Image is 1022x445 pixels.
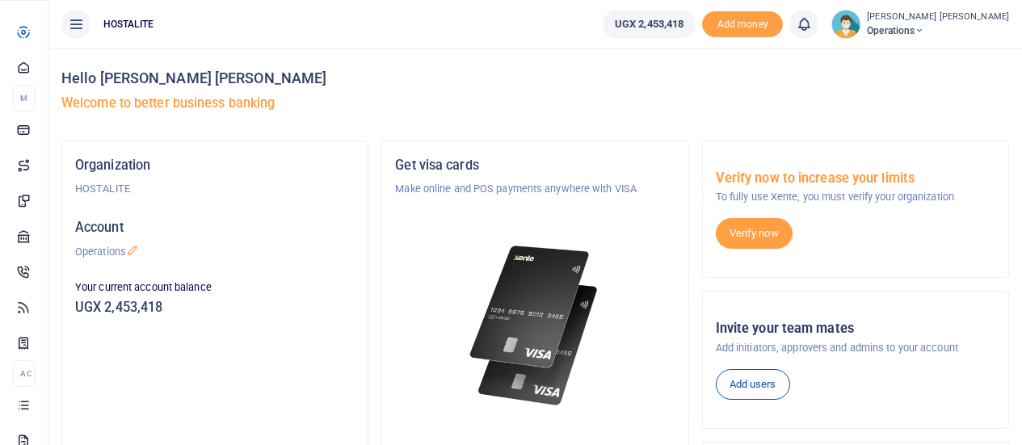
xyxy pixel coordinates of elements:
h5: UGX 2,453,418 [75,300,355,316]
a: Add money [702,17,783,29]
li: M [13,85,35,111]
h5: Organization [75,157,355,174]
h5: Account [75,220,355,236]
h5: Welcome to better business banking [61,95,1009,111]
h5: Verify now to increase your limits [716,170,995,187]
a: profile-user [PERSON_NAME] [PERSON_NAME] Operations [831,10,1009,39]
img: xente-_physical_cards.png [465,236,605,416]
a: UGX 2,453,418 [603,10,696,39]
h5: Invite your team mates [716,321,995,337]
small: [PERSON_NAME] [PERSON_NAME] [867,10,1009,24]
p: HOSTALITE [75,181,355,197]
a: Add users [716,369,790,400]
li: Ac [13,360,35,387]
span: UGX 2,453,418 [615,16,683,32]
li: Toup your wallet [702,11,783,38]
p: To fully use Xente, you must verify your organization [716,189,995,205]
p: Your current account balance [75,279,355,296]
span: HOSTALITE [97,17,160,31]
p: Make online and POS payments anywhere with VISA [395,181,675,197]
a: Verify now [716,218,793,249]
h5: Get visa cards [395,157,675,174]
img: profile-user [831,10,860,39]
p: Add initiators, approvers and admins to your account [716,340,995,356]
span: Add money [702,11,783,38]
h4: Hello [PERSON_NAME] [PERSON_NAME] [61,69,1009,87]
li: Wallet ballance [596,10,702,39]
p: Operations [75,244,355,260]
span: Operations [867,23,1009,38]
